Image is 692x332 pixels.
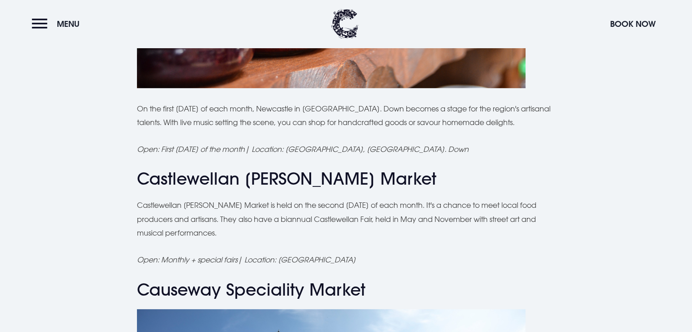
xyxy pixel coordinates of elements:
button: Book Now [606,14,660,34]
em: | Location: [GEOGRAPHIC_DATA], [GEOGRAPHIC_DATA]. Down [137,145,469,154]
em: | Location: [GEOGRAPHIC_DATA] [137,255,356,264]
img: Clandeboye Lodge [331,9,359,39]
span: Menu [57,19,80,29]
em: Open: Monthly + special fairs [137,255,237,264]
h3: Castlewellan [PERSON_NAME] Market [137,169,556,189]
button: Menu [32,14,84,34]
p: On the first [DATE] of each month, Newcastle in [GEOGRAPHIC_DATA]. Down becomes a stage for the r... [137,102,556,130]
h3: Causeway Speciality Market [137,280,556,300]
p: Castlewellan [PERSON_NAME] Market is held on the second [DATE] of each month. It's a chance to me... [137,198,556,240]
em: Open: First [DATE] of the month [137,145,245,154]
